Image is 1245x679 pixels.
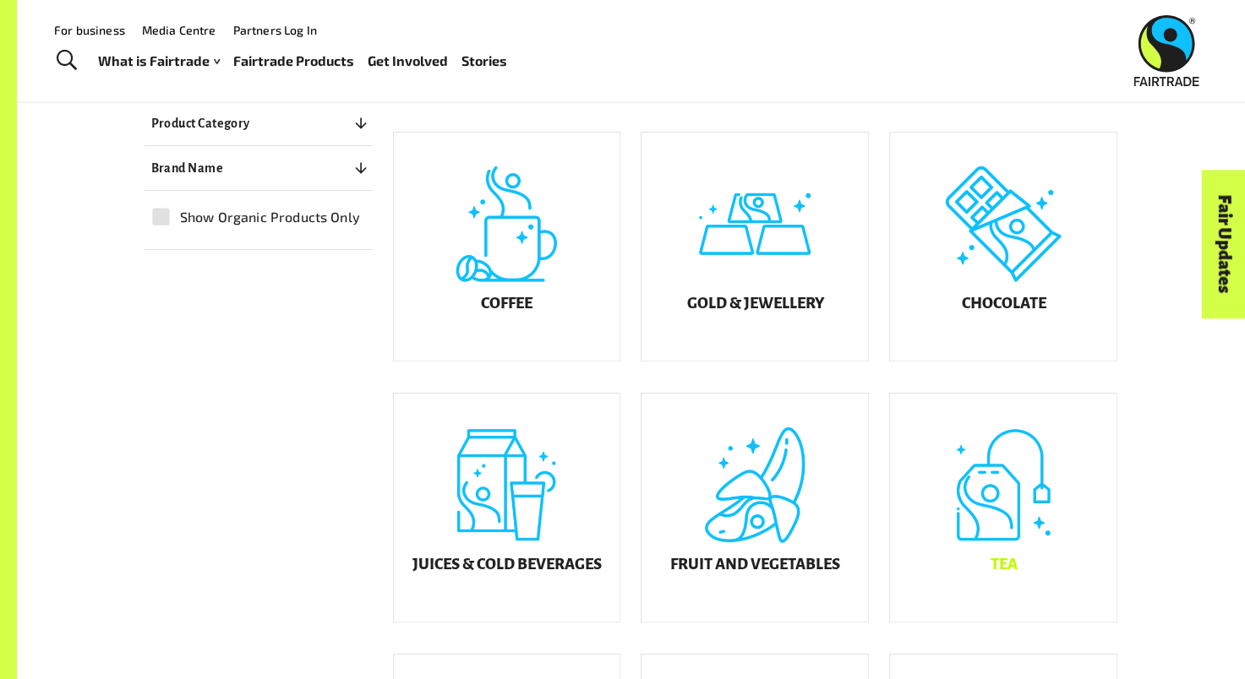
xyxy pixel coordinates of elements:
[889,132,1117,361] a: Chocolate
[1134,15,1199,86] img: Fairtrade Australia New Zealand logo
[233,49,354,73] a: Fairtrade Products
[686,296,823,312] h5: Gold & Jewellery
[412,557,601,573] h5: Juices & Cold Beverages
[461,49,507,73] a: Stories
[46,40,87,82] a: Toggle Search
[151,158,224,178] p: Brand Name
[393,393,621,622] a: Juices & Cold Beverages
[145,108,373,139] button: Product Category
[180,207,360,227] span: Show Organic Products Only
[961,296,1046,312] h5: Chocolate
[670,557,840,573] h5: Fruit and Vegetables
[98,49,220,73] a: What is Fairtrade
[481,296,532,312] h5: Coffee
[393,132,621,361] a: Coffee
[641,132,869,361] a: Gold & Jewellery
[368,49,448,73] a: Get Involved
[889,393,1117,622] a: Tea
[54,23,125,37] a: For business
[151,113,250,133] p: Product Category
[145,153,373,183] button: Brand Name
[990,557,1017,573] h5: Tea
[142,23,216,37] a: Media Centre
[641,393,869,622] a: Fruit and Vegetables
[233,23,317,37] a: Partners Log In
